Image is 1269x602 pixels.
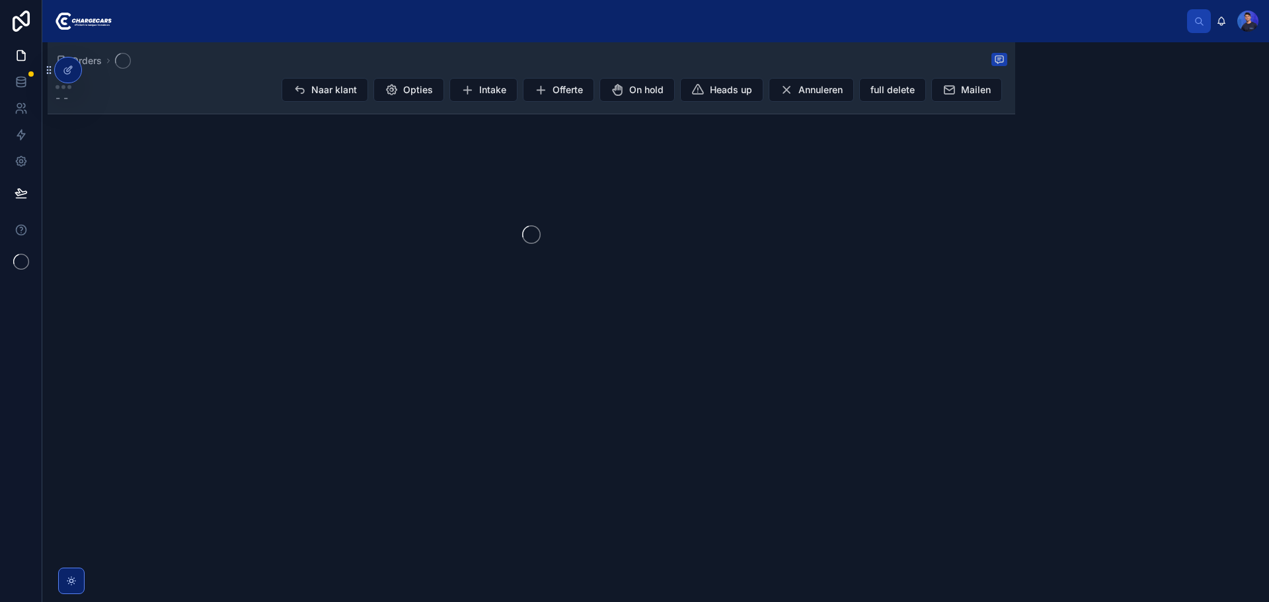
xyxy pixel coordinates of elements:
[798,83,843,96] span: Annuleren
[859,78,926,102] button: full delete
[373,78,444,102] button: Opties
[403,83,433,96] span: Opties
[282,78,368,102] button: Naar klant
[710,83,752,96] span: Heads up
[629,83,664,96] span: On hold
[553,83,583,96] span: Offerte
[680,78,763,102] button: Heads up
[961,83,991,96] span: Mailen
[122,19,1187,24] div: scrollable content
[599,78,675,102] button: On hold
[479,83,506,96] span: Intake
[56,90,71,106] span: - -
[56,54,102,67] a: Orders
[71,54,102,67] span: Orders
[523,78,594,102] button: Offerte
[311,83,357,96] span: Naar klant
[449,78,518,102] button: Intake
[870,83,915,96] span: full delete
[53,11,112,32] img: App logo
[769,78,854,102] button: Annuleren
[931,78,1002,102] button: Mailen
